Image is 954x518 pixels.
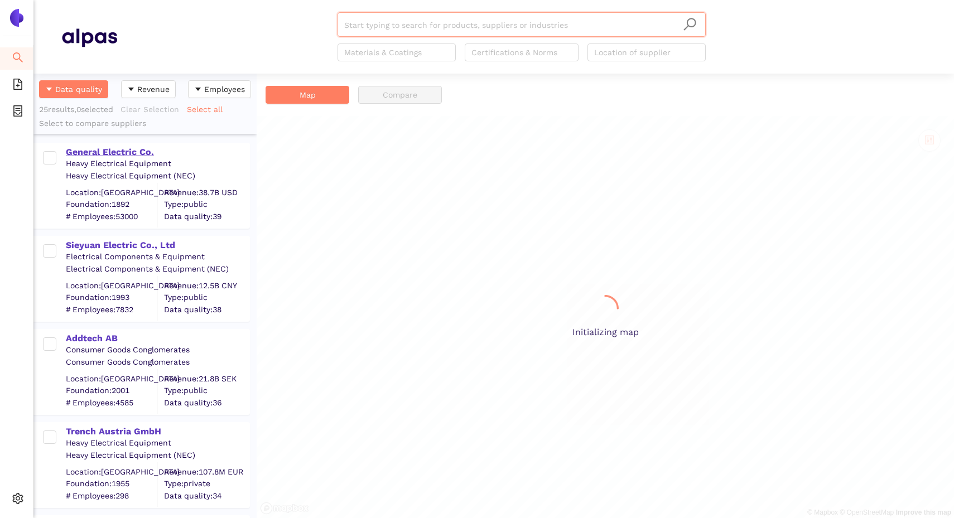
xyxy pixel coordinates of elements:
span: Map [300,89,316,101]
div: Location: [GEOGRAPHIC_DATA] [66,280,157,291]
span: Data quality: 39 [164,211,249,222]
span: Select all [187,103,223,115]
span: setting [12,489,23,511]
div: Sieyuan Electric Co., Ltd [66,239,249,251]
img: Logo [8,9,26,27]
button: caret-downEmployees [188,80,251,98]
div: Consumer Goods Conglomerates [66,357,249,368]
span: search [12,48,23,70]
span: 25 results, 0 selected [39,105,113,114]
span: Revenue [137,83,170,95]
button: Map [266,86,349,104]
span: Type: public [164,292,249,303]
div: Location: [GEOGRAPHIC_DATA] [66,466,157,477]
div: Initializing map [257,116,954,518]
button: Select all [186,100,230,118]
div: Heavy Electrical Equipment (NEC) [66,450,249,461]
span: Type: public [164,385,249,396]
div: Electrical Components & Equipment [66,251,249,263]
span: Employees [204,83,245,95]
button: caret-downData quality [39,80,108,98]
div: Heavy Electrical Equipment [66,438,249,449]
div: Consumer Goods Conglomerates [66,345,249,356]
span: file-add [12,75,23,97]
div: Revenue: 21.8B SEK [164,373,249,384]
span: container [12,101,23,124]
div: Location: [GEOGRAPHIC_DATA] [66,373,157,384]
div: Heavy Electrical Equipment (NEC) [66,171,249,182]
div: Electrical Components & Equipment (NEC) [66,264,249,275]
img: Homepage [61,23,117,51]
div: Revenue: 38.7B USD [164,187,249,198]
button: caret-downRevenue [121,80,176,98]
div: Trench Austria GmbH [66,425,249,438]
span: search [683,17,697,31]
span: # Employees: 53000 [66,211,157,222]
div: Revenue: 12.5B CNY [164,280,249,291]
span: caret-down [45,85,53,94]
span: caret-down [194,85,202,94]
span: Foundation: 1955 [66,478,157,490]
span: # Employees: 4585 [66,397,157,408]
span: Data quality [55,83,102,95]
span: Data quality: 34 [164,490,249,501]
div: Location: [GEOGRAPHIC_DATA] [66,187,157,198]
span: Foundation: 2001 [66,385,157,396]
span: caret-down [127,85,135,94]
div: Revenue: 107.8M EUR [164,466,249,477]
div: Select to compare suppliers [39,118,251,129]
span: # Employees: 7832 [66,304,157,315]
div: General Electric Co. [66,146,249,158]
div: Addtech AB [66,332,249,345]
span: Data quality: 38 [164,304,249,315]
span: loading [592,295,619,322]
span: Data quality: 36 [164,397,249,408]
button: Clear Selection [120,100,186,118]
span: Type: private [164,478,249,490]
span: # Employees: 298 [66,490,157,501]
span: Foundation: 1993 [66,292,157,303]
span: Foundation: 1892 [66,199,157,210]
span: Type: public [164,199,249,210]
div: Heavy Electrical Equipment [66,158,249,170]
